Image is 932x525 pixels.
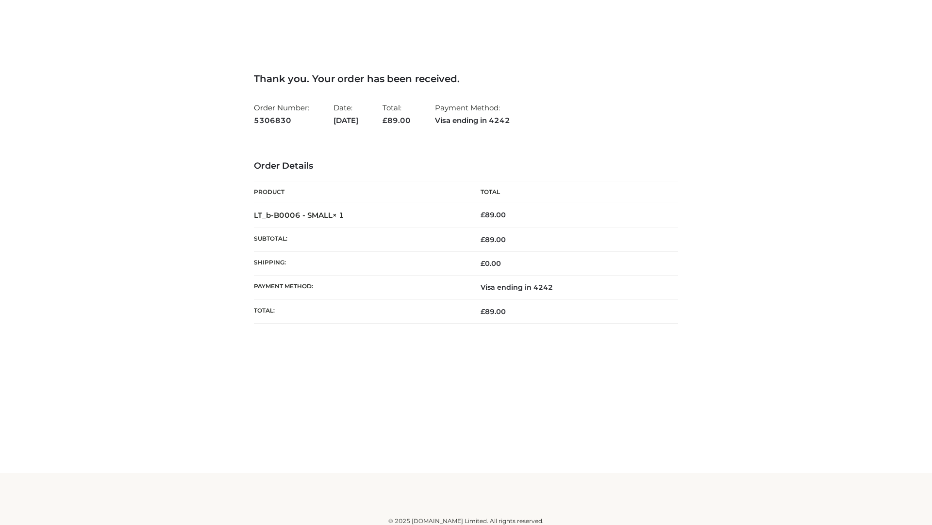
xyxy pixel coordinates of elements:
th: Subtotal: [254,227,466,251]
th: Product [254,181,466,203]
bdi: 0.00 [481,259,501,268]
h3: Order Details [254,161,678,172]
span: 89.00 [481,307,506,316]
li: Total: [383,99,411,129]
li: Order Number: [254,99,309,129]
bdi: 89.00 [481,210,506,219]
span: 89.00 [383,116,411,125]
span: £ [481,210,485,219]
td: Visa ending in 4242 [466,276,678,299]
th: Total [466,181,678,203]
th: Payment method: [254,276,466,299]
strong: LT_b-B0006 - SMALL [254,210,344,220]
h3: Thank you. Your order has been received. [254,73,678,85]
strong: × 1 [333,210,344,220]
span: £ [383,116,387,125]
li: Payment Method: [435,99,510,129]
strong: [DATE] [333,114,358,127]
span: £ [481,235,485,244]
span: £ [481,259,485,268]
strong: 5306830 [254,114,309,127]
strong: Visa ending in 4242 [435,114,510,127]
th: Shipping: [254,252,466,276]
span: 89.00 [481,235,506,244]
th: Total: [254,299,466,323]
li: Date: [333,99,358,129]
span: £ [481,307,485,316]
